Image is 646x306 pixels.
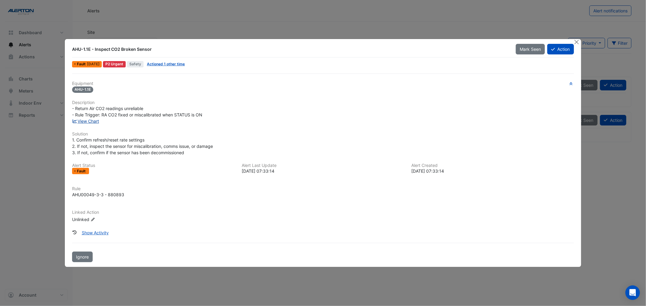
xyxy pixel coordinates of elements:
fa-icon: Edit Linked Action [91,217,95,222]
button: Action [547,44,574,54]
span: Tue 09-Sep-2025 07:33 AWST [87,62,100,66]
span: Mark Seen [520,47,541,52]
span: AHU-1.1E [72,86,93,93]
span: Ignore [76,254,89,259]
div: Unlinked [72,216,145,223]
h6: Description [72,100,574,105]
span: 1. Confirm refresh/reset rate settings 2. If not, inspect the sensor for miscalibration, comms is... [72,137,213,155]
button: Close [574,39,580,45]
h6: Solution [72,132,574,137]
button: Ignore [72,252,93,262]
a: View Chart [72,119,99,124]
button: Mark Seen [516,44,545,54]
div: [DATE] 07:33:14 [412,168,574,174]
a: Actioned 1 other time [147,62,185,66]
h6: Equipment [72,81,574,86]
h6: Alert Status [72,163,234,168]
span: Fault [77,62,87,66]
h6: Alert Last Update [242,163,404,168]
span: Fault [77,169,87,173]
div: P2 Urgent [103,61,126,67]
span: Safety [127,61,144,67]
div: [DATE] 07:33:14 [242,168,404,174]
div: AHU-1.1E - Inspect CO2 Broken Sensor [72,46,509,52]
div: Open Intercom Messenger [625,285,640,300]
h6: Linked Action [72,210,574,215]
button: Show Activity [78,227,113,238]
h6: Alert Created [412,163,574,168]
span: - Return Air CO2 readings unreliable - Rule Trigger: RA CO2 fixed or miscalibrated when STATUS is ON [72,106,202,117]
div: AHU00049-3-3 - 880893 [72,191,124,198]
h6: Rule [72,186,574,191]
